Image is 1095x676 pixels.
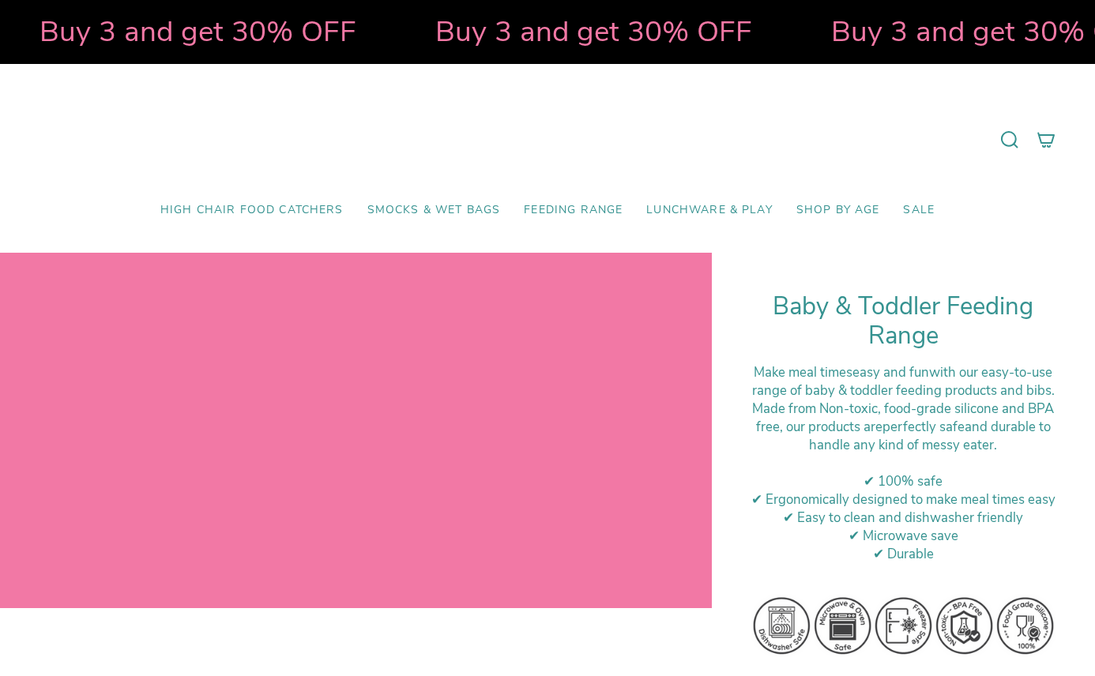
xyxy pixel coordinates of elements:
div: Make meal times with our easy-to-use range of baby & toddler feeding products and bibs. [751,363,1055,400]
a: Lunchware & Play [634,192,784,229]
div: ✔ Ergonomically designed to make meal times easy [751,490,1055,509]
h1: Baby & Toddler Feeding Range [751,292,1055,351]
div: M [751,400,1055,454]
div: ✔ Durable [751,545,1055,563]
span: SALE [903,204,935,217]
strong: perfectly safe [882,418,965,436]
a: Feeding Range [512,192,634,229]
a: Mumma’s Little Helpers [412,88,684,192]
a: Smocks & Wet Bags [356,192,513,229]
span: Lunchware & Play [646,204,772,217]
span: High Chair Food Catchers [160,204,344,217]
strong: easy and fun [852,363,929,381]
span: Shop by Age [796,204,880,217]
strong: Buy 3 and get 30% OFF [39,12,356,51]
a: Shop by Age [785,192,892,229]
strong: Buy 3 and get 30% OFF [435,12,751,51]
div: ✔ Easy to clean and dishwasher friendly [751,509,1055,527]
a: SALE [891,192,946,229]
span: Feeding Range [524,204,623,217]
span: Smocks & Wet Bags [367,204,501,217]
div: ✔ 100% safe [751,472,1055,490]
a: High Chair Food Catchers [149,192,356,229]
span: ade from Non-toxic, food-grade silicone and BPA free, our products are and durable to handle any ... [756,400,1055,454]
span: ✔ Microwave save [849,527,958,545]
